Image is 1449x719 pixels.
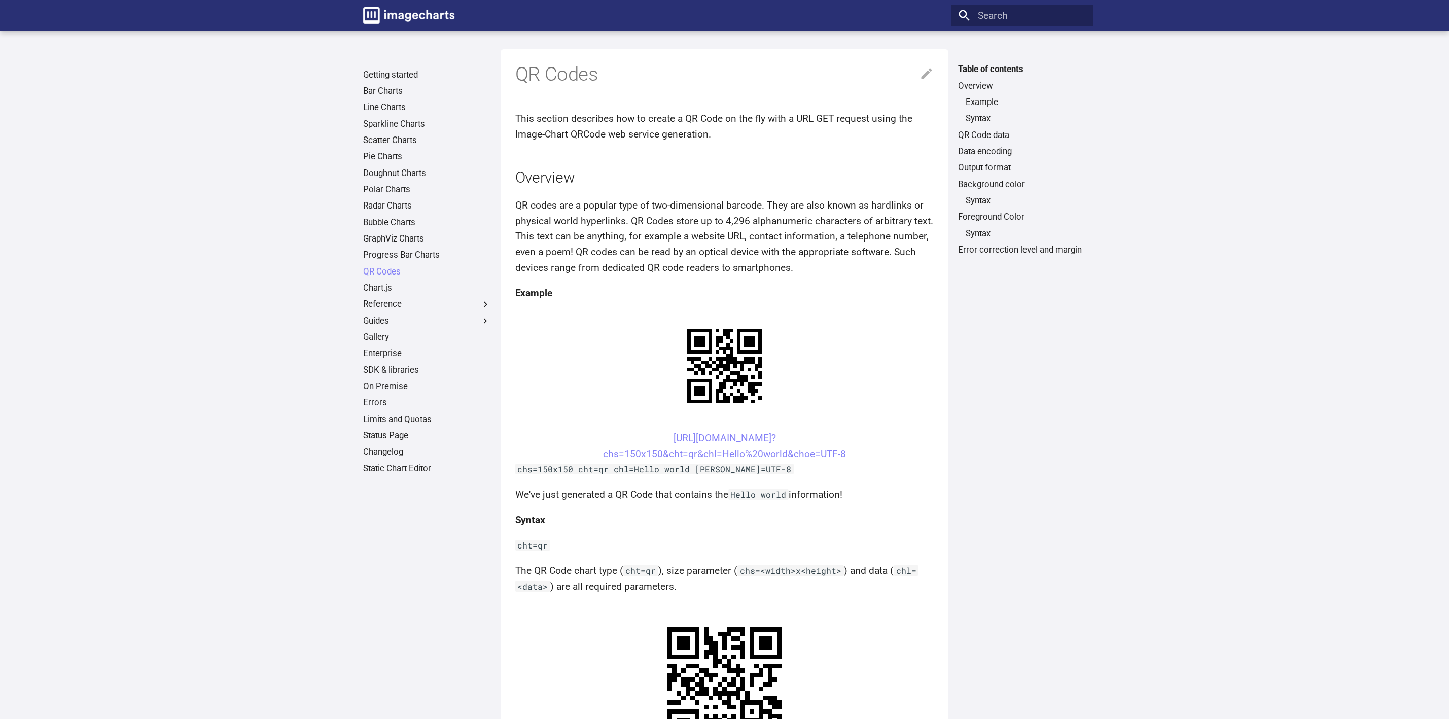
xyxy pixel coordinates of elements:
[958,195,1086,207] nav: Background color
[623,565,659,576] code: cht=qr
[958,245,1086,256] a: Error correction level and margin
[966,195,1086,207] a: Syntax
[363,119,491,130] a: Sparkline Charts
[363,168,491,179] a: Doughnut Charts
[358,3,459,29] a: Image-Charts documentation
[958,81,1086,92] a: Overview
[363,151,491,162] a: Pie Charts
[515,464,794,474] code: chs=150x150 cht=qr chl=Hello world [PERSON_NAME]=UTF-8
[515,563,934,594] p: The QR Code chart type ( ), size parameter ( ) and data ( ) are all required parameters.
[951,64,1093,75] label: Table of contents
[958,146,1086,157] a: Data encoding
[737,565,844,576] code: chs=<width>x<height>
[363,102,491,113] a: Line Charts
[363,365,491,376] a: SDK & libraries
[515,167,934,188] h2: Overview
[958,97,1086,124] nav: Overview
[515,286,934,301] h4: Example
[363,463,491,474] a: Static Chart Editor
[363,200,491,212] a: Radar Charts
[363,250,491,261] a: Progress Bar Charts
[515,198,934,276] p: QR codes are a popular type of two-dimensional barcode. They are also known as hardlinks or physi...
[363,283,491,294] a: Chart.js
[363,397,491,408] a: Errors
[363,233,491,245] a: GraphViz Charts
[363,316,491,327] label: Guides
[958,228,1086,239] nav: Foreground Color
[363,414,491,425] a: Limits and Quotas
[363,266,491,278] a: QR Codes
[515,512,934,528] h4: Syntax
[603,432,846,460] a: [URL][DOMAIN_NAME]?chs=150x150&cht=qr&chl=Hello%20world&choe=UTF-8
[515,487,934,503] p: We've just generated a QR Code that contains the information!
[515,61,934,87] h1: QR Codes
[966,97,1086,108] a: Example
[958,162,1086,174] a: Output format
[363,70,491,81] a: Getting started
[363,381,491,392] a: On Premise
[363,86,491,97] a: Bar Charts
[966,113,1086,124] a: Syntax
[958,130,1086,141] a: QR Code data
[966,228,1086,239] a: Syntax
[951,64,1093,255] nav: Table of contents
[363,348,491,359] a: Enterprise
[515,111,934,142] p: This section describes how to create a QR Code on the fly with a URL GET request using the Image-...
[363,332,491,343] a: Gallery
[951,5,1093,26] input: Search
[363,135,491,146] a: Scatter Charts
[363,299,491,310] label: Reference
[363,184,491,195] a: Polar Charts
[958,179,1086,190] a: Background color
[515,540,551,551] code: cht=qr
[363,7,454,24] img: logo
[363,217,491,228] a: Bubble Charts
[958,212,1086,223] a: Foreground Color
[363,447,491,458] a: Changelog
[669,311,780,421] img: chart
[728,489,789,500] code: Hello world
[363,430,491,441] a: Status Page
